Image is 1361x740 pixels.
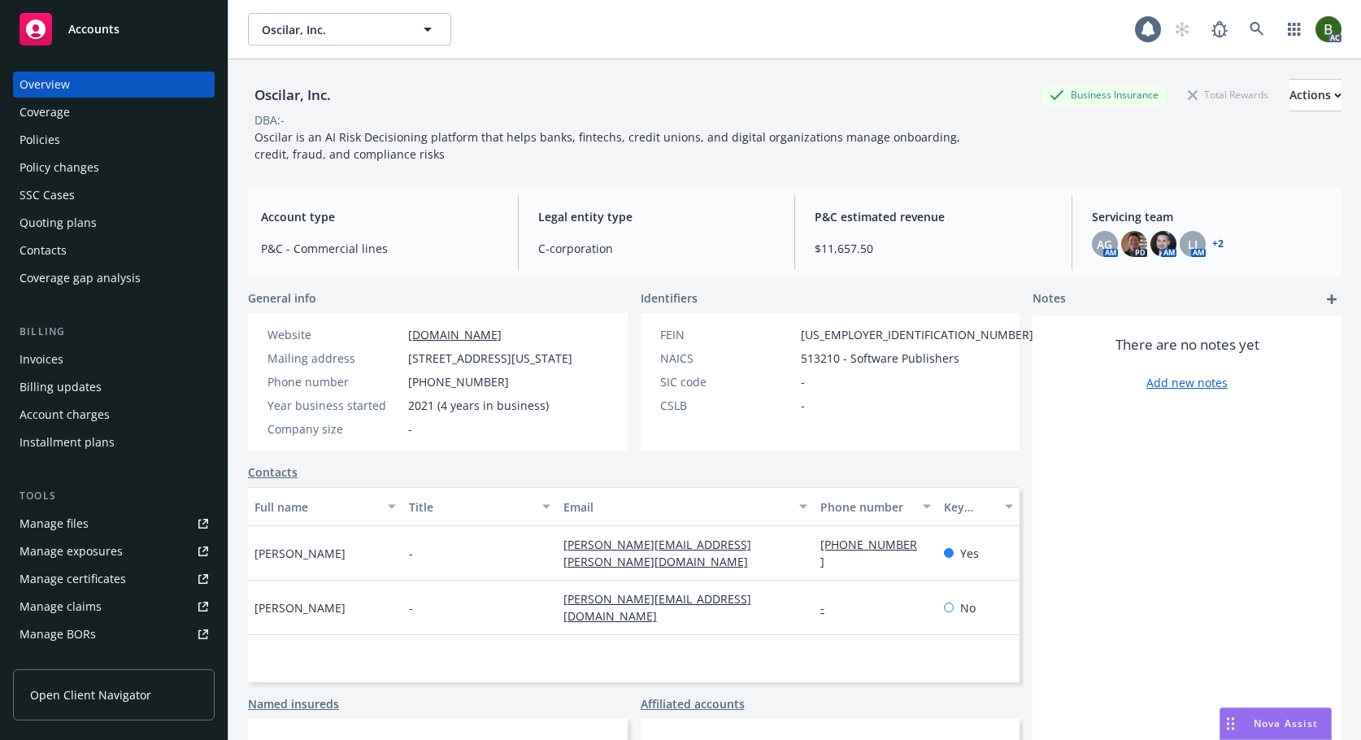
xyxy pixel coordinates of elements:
a: Search [1241,13,1273,46]
div: Coverage gap analysis [20,265,141,291]
div: Business Insurance [1041,85,1167,105]
img: photo [1121,231,1147,257]
span: 2021 (4 years in business) [408,397,549,414]
span: - [801,373,805,390]
span: LI [1188,236,1198,253]
a: Affiliated accounts [641,695,745,712]
span: Oscilar is an AI Risk Decisioning platform that helps banks, fintechs, credit unions, and digital... [254,129,963,162]
a: Start snowing [1166,13,1198,46]
span: - [408,420,412,437]
span: Open Client Navigator [30,686,151,703]
a: Contacts [13,237,215,263]
a: add [1322,289,1341,309]
a: Manage certificates [13,566,215,592]
a: [DOMAIN_NAME] [408,327,502,342]
div: Billing updates [20,374,102,400]
span: Account type [261,208,498,225]
span: Notes [1033,289,1066,309]
div: Manage BORs [20,621,96,647]
a: Named insureds [248,695,339,712]
div: Policy changes [20,155,99,181]
a: Add new notes [1146,374,1228,391]
span: No [960,599,976,616]
button: Title [402,487,557,526]
a: Overview [13,72,215,98]
span: Identifiers [641,289,698,307]
div: Manage files [20,511,89,537]
button: Full name [248,487,402,526]
a: Coverage gap analysis [13,265,215,291]
a: Summary of insurance [13,649,215,675]
span: Legal entity type [538,208,776,225]
a: Policies [13,127,215,153]
div: Email [563,498,789,516]
button: Nova Assist [1220,707,1332,740]
span: P&C - Commercial lines [261,240,498,257]
a: Accounts [13,7,215,52]
button: Email [557,487,814,526]
div: Manage claims [20,594,102,620]
span: [STREET_ADDRESS][US_STATE] [408,350,572,367]
a: +2 [1212,239,1224,249]
a: SSC Cases [13,182,215,208]
div: Actions [1289,80,1341,111]
a: Account charges [13,402,215,428]
a: Installment plans [13,429,215,455]
span: C-corporation [538,240,776,257]
div: SSC Cases [20,182,75,208]
span: General info [248,289,316,307]
a: Report a Bug [1203,13,1236,46]
span: Nova Assist [1254,716,1318,730]
span: 513210 - Software Publishers [801,350,959,367]
a: Manage claims [13,594,215,620]
div: Phone number [820,498,913,516]
a: Manage BORs [13,621,215,647]
div: CSLB [660,397,794,414]
span: - [801,397,805,414]
div: Mailing address [267,350,402,367]
div: NAICS [660,350,794,367]
span: Oscilar, Inc. [262,21,402,38]
div: Summary of insurance [20,649,143,675]
span: Accounts [68,23,120,36]
button: Oscilar, Inc. [248,13,451,46]
span: [PERSON_NAME] [254,545,346,562]
div: Coverage [20,99,70,125]
a: [PERSON_NAME][EMAIL_ADDRESS][PERSON_NAME][DOMAIN_NAME] [563,537,761,569]
button: Actions [1289,79,1341,111]
div: FEIN [660,326,794,343]
img: photo [1315,16,1341,42]
span: Servicing team [1092,208,1329,225]
span: There are no notes yet [1115,335,1259,355]
div: Oscilar, Inc. [248,85,337,106]
span: Yes [960,545,979,562]
div: Drag to move [1220,708,1241,739]
a: Coverage [13,99,215,125]
div: Overview [20,72,70,98]
div: Phone number [267,373,402,390]
span: $11,657.50 [815,240,1052,257]
div: Full name [254,498,378,516]
span: AG [1097,236,1112,253]
span: [PERSON_NAME] [254,599,346,616]
span: [US_EMPLOYER_IDENTIFICATION_NUMBER] [801,326,1033,343]
div: Total Rewards [1180,85,1276,105]
div: Title [409,498,533,516]
div: Year business started [267,397,402,414]
a: [PERSON_NAME][EMAIL_ADDRESS][DOMAIN_NAME] [563,591,751,624]
a: - [820,600,837,616]
span: - [409,599,413,616]
div: Tools [13,488,215,504]
span: - [409,545,413,562]
div: Installment plans [20,429,115,455]
div: Company size [267,420,402,437]
div: Contacts [20,237,67,263]
span: P&C estimated revenue [815,208,1052,225]
div: Account charges [20,402,110,428]
button: Phone number [814,487,937,526]
div: Manage exposures [20,538,123,564]
img: photo [1150,231,1176,257]
span: [PHONE_NUMBER] [408,373,509,390]
a: Invoices [13,346,215,372]
a: Quoting plans [13,210,215,236]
